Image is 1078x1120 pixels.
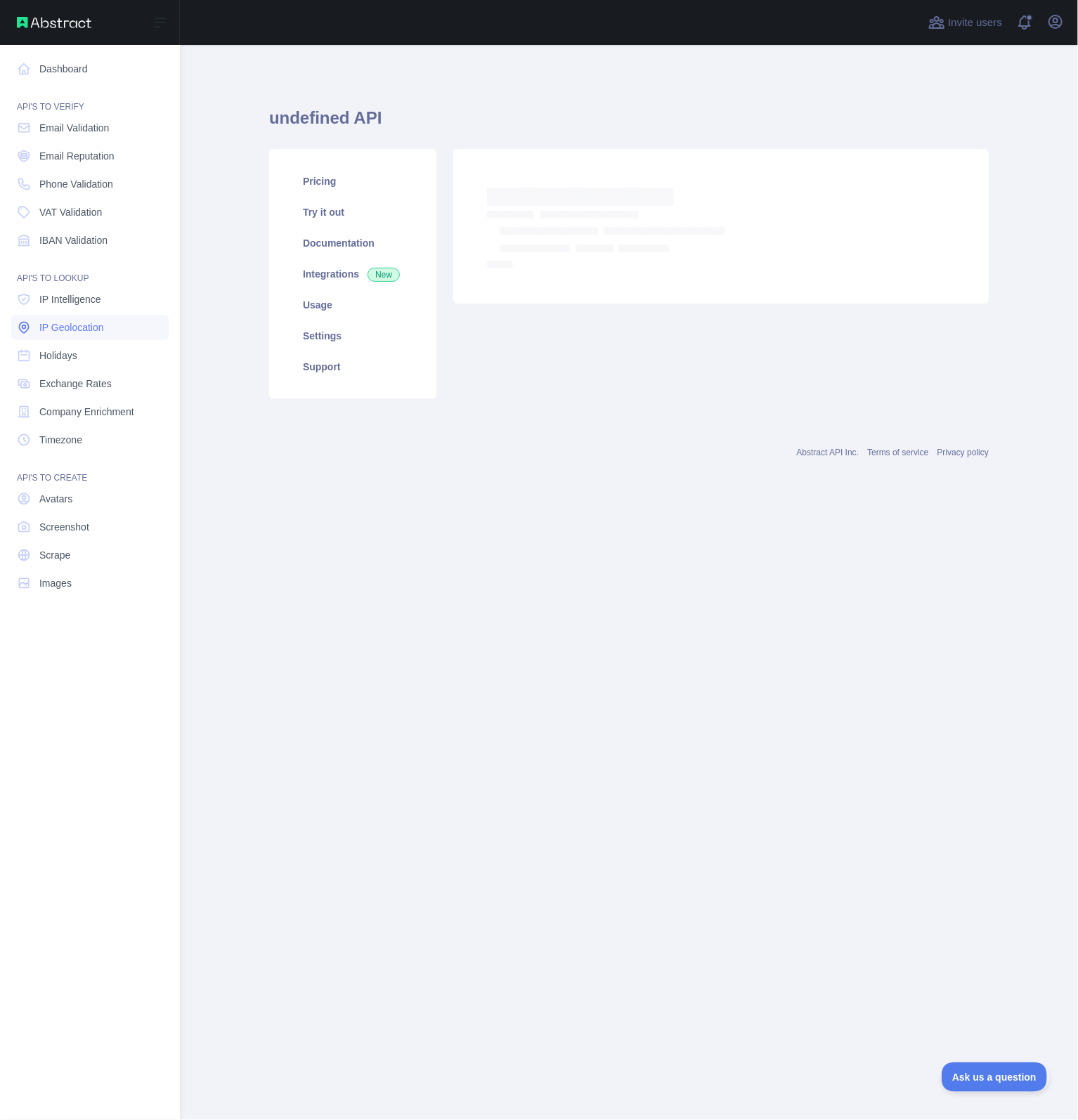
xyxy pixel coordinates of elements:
[39,233,108,247] span: IBAN Validation
[39,405,134,419] span: Company Enrichment
[39,205,102,219] span: VAT Validation
[39,149,115,163] span: Email Reputation
[11,514,169,540] a: Screenshot
[11,228,169,253] a: IBAN Validation
[39,377,112,391] span: Exchange Rates
[867,448,928,457] a: Terms of service
[11,343,169,368] a: Holidays
[368,268,400,282] span: New
[11,115,169,141] a: Email Validation
[11,571,169,596] a: Images
[39,520,89,534] span: Screenshot
[11,200,169,225] a: VAT Validation
[11,486,169,512] a: Avatars
[926,11,1005,34] button: Invite users
[39,576,72,590] span: Images
[286,289,420,320] a: Usage
[11,399,169,424] a: Company Enrichment
[39,177,113,191] span: Phone Validation
[39,121,109,135] span: Email Validation
[948,15,1002,31] span: Invite users
[286,320,420,351] a: Settings
[11,143,169,169] a: Email Reputation
[39,320,104,334] span: IP Geolocation
[797,448,859,457] a: Abstract API Inc.
[11,455,169,483] div: API'S TO CREATE
[286,351,420,382] a: Support
[11,371,169,396] a: Exchange Rates
[39,433,82,447] span: Timezone
[17,17,91,28] img: Abstract API
[11,56,169,82] a: Dashboard
[11,287,169,312] a: IP Intelligence
[937,448,989,457] a: Privacy policy
[11,256,169,284] div: API'S TO LOOKUP
[286,197,420,228] a: Try it out
[39,349,77,363] span: Holidays
[11,171,169,197] a: Phone Validation
[11,427,169,452] a: Timezone
[11,84,169,112] div: API'S TO VERIFY
[286,166,420,197] a: Pricing
[39,492,72,506] span: Avatars
[286,259,420,289] a: Integrations New
[942,1062,1050,1092] iframe: Toggle Customer Support
[11,315,169,340] a: IP Geolocation
[39,292,101,306] span: IP Intelligence
[286,228,420,259] a: Documentation
[269,107,989,141] h1: undefined API
[11,542,169,568] a: Scrape
[39,548,70,562] span: Scrape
